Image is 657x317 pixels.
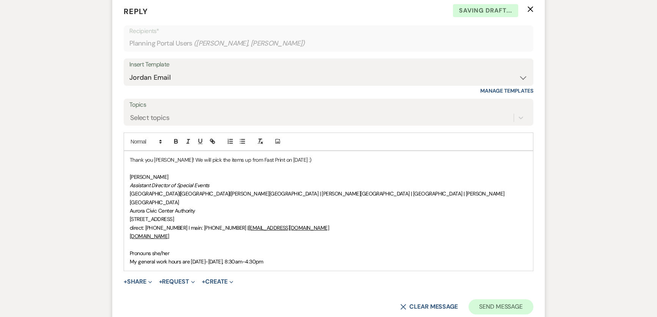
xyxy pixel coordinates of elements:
button: Create [202,279,233,285]
a: Manage Templates [480,87,533,94]
a: [DOMAIN_NAME] [130,233,169,240]
button: Request [159,279,195,285]
span: [PERSON_NAME][GEOGRAPHIC_DATA] | [PERSON_NAME][GEOGRAPHIC_DATA] | [GEOGRAPHIC_DATA] | [PERSON_NAM... [130,190,504,205]
button: Share [124,279,152,285]
span: Reply [124,6,148,16]
div: Planning Portal Users [129,36,528,51]
strong: | [229,190,230,197]
span: [GEOGRAPHIC_DATA] [180,190,229,197]
a: [EMAIL_ADDRESS][DOMAIN_NAME] [248,224,329,231]
span: Pronouns she/her [130,250,169,257]
div: Select topics [130,112,170,123]
span: + [124,279,127,285]
span: My general work hours are [DATE]-[DATE], 8:30am-4:30pm [130,258,263,265]
em: Assistant Director of Special Events [130,182,209,189]
span: [GEOGRAPHIC_DATA] [130,190,179,197]
button: Send Message [468,299,533,314]
span: ( [PERSON_NAME], [PERSON_NAME] ) [194,38,305,49]
label: Topics [129,99,528,110]
span: + [202,279,205,285]
span: Aurora Civic Center Authority [130,207,195,214]
p: Recipients* [129,26,528,36]
span: Saving draft... [453,4,518,17]
span: [STREET_ADDRESS] [130,216,174,222]
span: direct: [PHONE_NUMBER] I main: [PHONE_NUMBER] | [130,224,248,231]
span: + [159,279,162,285]
strong: | [179,190,180,197]
button: Clear message [400,304,458,310]
span: [PERSON_NAME] [130,173,168,180]
p: Thank you [PERSON_NAME]! We will pick the items up from Fast Print on [DATE] :) [130,156,527,164]
div: Insert Template [129,59,528,70]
